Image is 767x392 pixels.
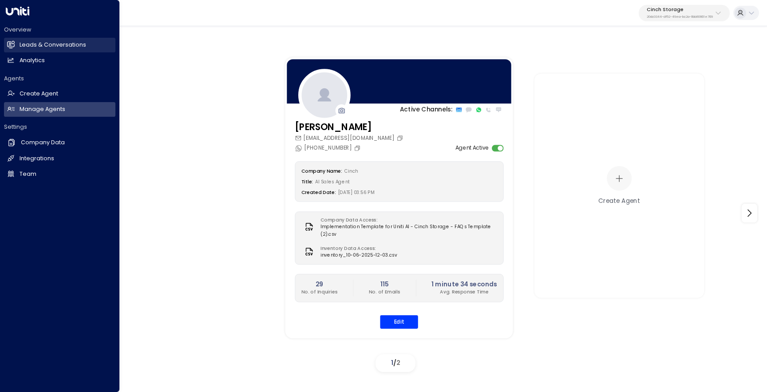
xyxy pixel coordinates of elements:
h2: 1 minute 34 seconds [431,280,497,289]
div: / [376,354,415,372]
h2: Overview [4,26,115,34]
h2: Agents [4,75,115,83]
a: Manage Agents [4,102,115,117]
span: 2 [396,358,400,367]
span: Implementation Template for Uniti AI - Cinch Storage - FAQs Template (2).csv [320,224,497,238]
h2: Settings [4,123,115,131]
div: [EMAIL_ADDRESS][DOMAIN_NAME] [295,135,405,143]
button: Edit [380,316,418,329]
h2: Create Agent [20,90,58,98]
a: Analytics [4,53,115,68]
h2: Team [20,170,36,178]
h3: [PERSON_NAME] [295,121,405,135]
p: Cinch Storage [647,7,713,12]
label: Company Data Access: [320,217,493,224]
label: Title: [301,179,313,185]
div: [PHONE_NUMBER] [295,144,362,152]
label: Agent Active [455,144,489,152]
label: Created Date: [301,190,336,196]
h2: Integrations [20,154,54,163]
a: Integrations [4,151,115,166]
button: Copy [396,135,405,142]
a: Team [4,167,115,182]
label: Company Name: [301,168,342,174]
h2: 29 [301,280,338,289]
h2: Leads & Conversations [20,41,86,49]
label: Inventory Data Access: [320,245,393,252]
p: Avg. Response Time [431,289,497,296]
span: inventory_10-06-2025-12-03.csv [320,252,397,259]
span: [DATE] 03:56 PM [338,190,375,196]
p: Active Channels: [400,106,452,115]
h2: Company Data [21,139,65,147]
button: Copy [354,145,362,151]
span: Cinch [344,168,358,174]
a: Create Agent [4,87,115,101]
span: AI Sales Agent [315,179,350,185]
p: No. of Emails [369,289,400,296]
div: Create Agent [598,196,640,206]
a: Leads & Conversations [4,38,115,52]
h2: Analytics [20,56,45,65]
span: 1 [391,358,393,367]
h2: 115 [369,280,400,289]
p: No. of Inquiries [301,289,338,296]
button: Cinch Storage20dc0344-df52-49ea-bc2a-8bb80861e769 [639,5,730,21]
p: 20dc0344-df52-49ea-bc2a-8bb80861e769 [647,15,713,19]
a: Company Data [4,135,115,150]
h2: Manage Agents [20,105,65,114]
